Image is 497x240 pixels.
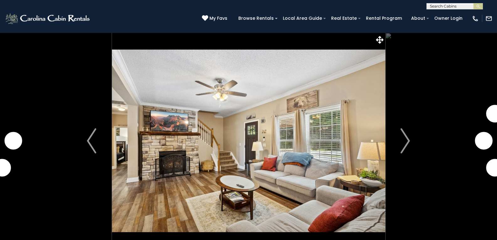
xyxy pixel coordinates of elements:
[209,15,227,22] span: My Favs
[472,15,479,22] img: phone-regular-white.png
[431,13,466,23] a: Owner Login
[485,15,492,22] img: mail-regular-white.png
[328,13,360,23] a: Real Estate
[87,128,96,153] img: arrow
[363,13,405,23] a: Rental Program
[401,128,410,153] img: arrow
[408,13,428,23] a: About
[5,12,92,25] img: White-1-2.png
[280,13,325,23] a: Local Area Guide
[202,15,229,22] a: My Favs
[235,13,277,23] a: Browse Rentals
